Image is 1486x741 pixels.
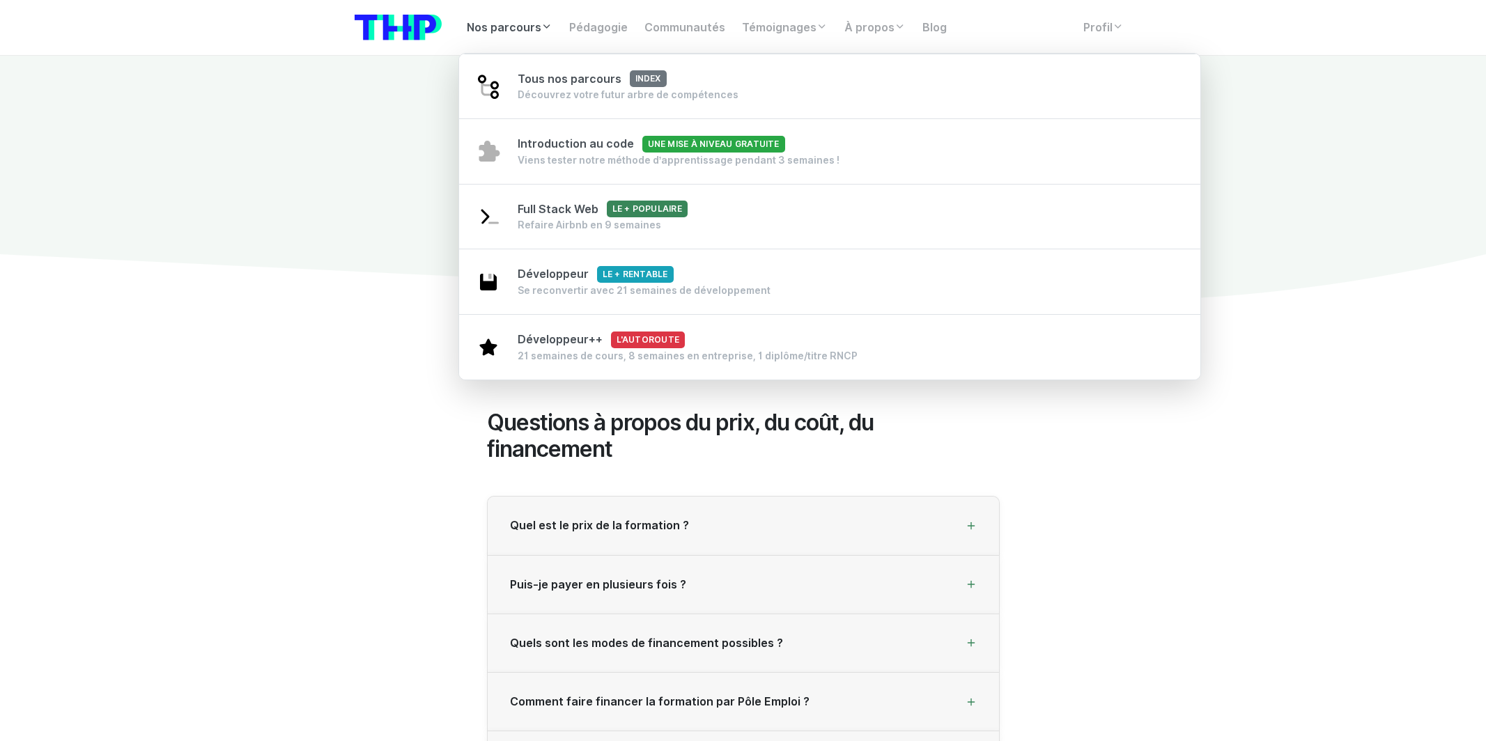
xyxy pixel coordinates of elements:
span: Full Stack Web [518,203,688,216]
span: Développeur++ [518,333,686,346]
span: index [630,70,667,87]
div: Viens tester notre méthode d’apprentissage pendant 3 semaines ! [518,153,840,167]
a: DéveloppeurLe + rentable Se reconvertir avec 21 semaines de développement [459,249,1201,315]
span: Quel est le prix de la formation ? [510,519,689,532]
div: 21 semaines de cours, 8 semaines en entreprise, 1 diplôme/titre RNCP [518,349,858,363]
a: Full Stack WebLe + populaire Refaire Airbnb en 9 semaines [459,184,1201,250]
span: Une mise à niveau gratuite [642,136,785,153]
span: Tous nos parcours [518,72,667,86]
span: Puis-je payer en plusieurs fois ? [510,578,686,591]
a: Introduction au codeUne mise à niveau gratuite Viens tester notre méthode d’apprentissage pendant... [459,118,1201,185]
span: Quels sont les modes de financement possibles ? [510,637,783,650]
div: Découvrez votre futur arbre de compétences [518,88,738,102]
span: Introduction au code [518,137,785,150]
div: Se reconvertir avec 21 semaines de développement [518,283,771,297]
img: puzzle-4bde4084d90f9635442e68fcf97b7805.svg [476,139,501,164]
a: Blog [914,14,955,42]
img: terminal-92af89cfa8d47c02adae11eb3e7f907c.svg [476,204,501,229]
span: L'autoroute [611,331,686,348]
span: Comment faire financer la formation par Pôle Emploi ? [510,695,810,708]
span: Le + populaire [607,201,688,217]
div: Refaire Airbnb en 9 semaines [518,218,688,232]
span: Développeur [518,267,674,281]
a: Pédagogie [561,14,636,42]
a: À propos [836,14,914,42]
a: Témoignages [734,14,836,42]
a: Développeur++L'autoroute 21 semaines de cours, 8 semaines en entreprise, 1 diplôme/titre RNCP [459,314,1201,380]
a: Tous nos parcoursindex Découvrez votre futur arbre de compétences [459,54,1201,120]
h2: Questions à propos du prix, du coût, du financement [487,409,1000,463]
img: logo [355,15,442,40]
a: Profil [1075,14,1132,42]
img: save-2003ce5719e3e880618d2f866ea23079.svg [476,270,501,295]
img: star-1b1639e91352246008672c7d0108e8fd.svg [476,334,501,359]
img: git-4-38d7f056ac829478e83c2c2dd81de47b.svg [476,74,501,99]
a: Communautés [636,14,734,42]
a: Nos parcours [458,14,561,42]
span: Le + rentable [597,266,674,283]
